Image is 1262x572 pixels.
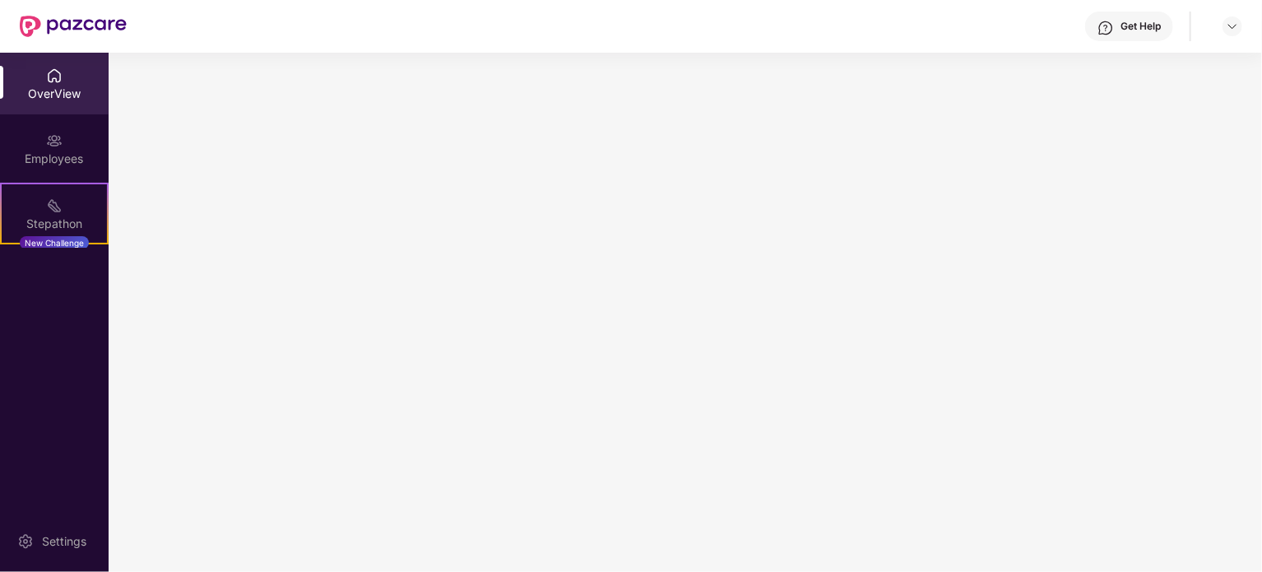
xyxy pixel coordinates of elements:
[46,67,63,84] img: svg+xml;base64,PHN2ZyBpZD0iSG9tZSIgeG1sbnM9Imh0dHA6Ly93d3cudzMub3JnLzIwMDAvc3ZnIiB3aWR0aD0iMjAiIG...
[20,236,89,249] div: New Challenge
[37,533,91,550] div: Settings
[1120,20,1161,33] div: Get Help
[1097,20,1114,36] img: svg+xml;base64,PHN2ZyBpZD0iSGVscC0zMngzMiIgeG1sbnM9Imh0dHA6Ly93d3cudzMub3JnLzIwMDAvc3ZnIiB3aWR0aD...
[20,16,127,37] img: New Pazcare Logo
[1226,20,1239,33] img: svg+xml;base64,PHN2ZyBpZD0iRHJvcGRvd24tMzJ4MzIiIHhtbG5zPSJodHRwOi8vd3d3LnczLm9yZy8yMDAwL3N2ZyIgd2...
[2,216,107,232] div: Stepathon
[46,133,63,149] img: svg+xml;base64,PHN2ZyBpZD0iRW1wbG95ZWVzIiB4bWxucz0iaHR0cDovL3d3dy53My5vcmcvMjAwMC9zdmciIHdpZHRoPS...
[46,198,63,214] img: svg+xml;base64,PHN2ZyB4bWxucz0iaHR0cDovL3d3dy53My5vcmcvMjAwMC9zdmciIHdpZHRoPSIyMSIgaGVpZ2h0PSIyMC...
[17,533,34,550] img: svg+xml;base64,PHN2ZyBpZD0iU2V0dGluZy0yMHgyMCIgeG1sbnM9Imh0dHA6Ly93d3cudzMub3JnLzIwMDAvc3ZnIiB3aW...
